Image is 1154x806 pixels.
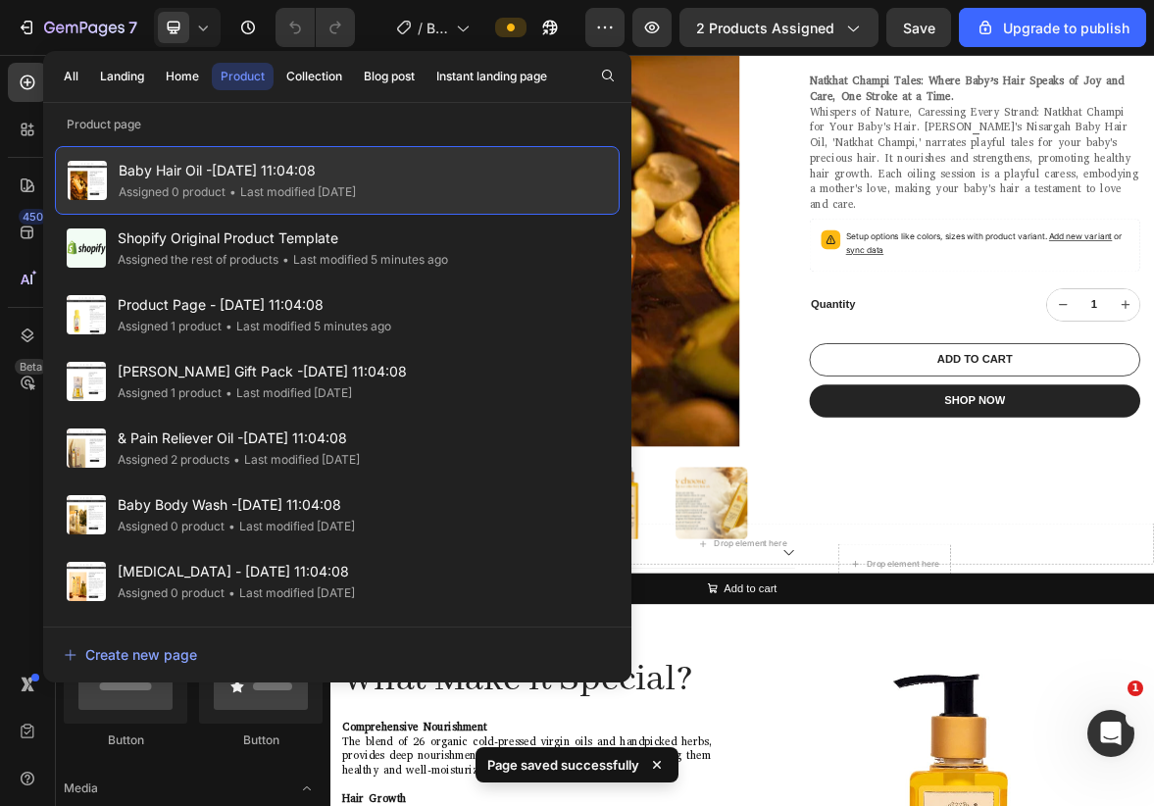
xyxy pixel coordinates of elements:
[118,317,222,336] div: Assigned 1 product
[1087,710,1134,757] iframe: Intercom live chat
[278,250,448,270] div: Last modified 5 minutes ago
[222,383,352,403] div: Last modified [DATE]
[276,8,355,47] div: Undo/Redo
[64,780,98,797] span: Media
[118,517,225,536] div: Assigned 0 product
[867,425,975,445] div: ADD TO CART
[364,68,415,85] div: Blog post
[119,182,226,202] div: Assigned 0 product
[548,690,652,706] div: Drop element here
[1027,252,1117,267] span: Add new variant
[736,250,1140,289] p: Setup options like colors, sizes with product variant.
[55,63,87,90] button: All
[736,252,1131,286] span: or
[228,519,235,533] span: •
[684,344,917,369] div: Quantity
[8,8,146,47] button: 7
[959,8,1146,47] button: Upgrade to publish
[100,68,144,85] div: Landing
[418,18,423,38] span: /
[684,71,1154,223] span: Whispers of Nature, Caressing Every Strand: Natkhat Champi for Your Baby's Hair. [PERSON_NAME]'s ...
[277,63,351,90] button: Collection
[64,731,187,749] div: Button
[118,427,360,450] span: & Pain Reliever Oil -[DATE] 11:04:08
[229,184,236,199] span: •
[696,18,834,38] span: 2 products assigned
[684,26,1133,69] strong: Natkhat Champi Tales: Where Baby’s Hair Speaks of Joy and Care, One Stroke at a Time.
[427,63,556,90] button: Instant landing page
[15,359,47,375] div: Beta
[64,644,197,665] div: Create new page
[976,18,1129,38] div: Upgrade to publish
[64,68,78,85] div: All
[118,227,448,250] span: Shopify Original Product Template
[487,755,639,775] p: Page saved successfully
[226,385,232,400] span: •
[19,209,47,225] div: 450
[118,360,407,383] span: [PERSON_NAME] Gift Pack -[DATE] 11:04:08
[118,450,229,470] div: Assigned 2 products
[43,115,631,134] p: Product page
[233,452,240,467] span: •
[426,18,448,38] span: Baby Hair Oil -[DATE] 11:04:08
[212,63,274,90] button: Product
[63,635,612,675] button: Create new page
[291,773,323,804] span: Toggle open
[226,182,356,202] div: Last modified [DATE]
[1069,334,1113,379] input: quantity
[225,583,355,603] div: Last modified [DATE]
[199,731,323,749] div: Button
[903,20,935,36] span: Save
[118,583,225,603] div: Assigned 0 product
[225,517,355,536] div: Last modified [DATE]
[736,272,790,286] span: sync data
[128,16,137,39] p: 7
[118,250,278,270] div: Assigned the rest of products
[226,319,232,333] span: •
[886,8,951,47] button: Save
[878,483,965,504] div: SHOP NOW
[562,748,637,777] div: Add to cart
[282,252,289,267] span: •
[1128,680,1143,696] span: 1
[436,68,547,85] div: Instant landing page
[118,293,391,317] span: Product Page - [DATE] 11:04:08
[118,493,355,517] span: Baby Body Wash -[DATE] 11:04:08
[1024,334,1069,379] button: decrement
[157,63,208,90] button: Home
[222,317,391,336] div: Last modified 5 minutes ago
[166,68,199,85] div: Home
[228,585,235,600] span: •
[286,68,342,85] div: Collection
[355,63,424,90] button: Blog post
[229,450,360,470] div: Last modified [DATE]
[221,68,265,85] div: Product
[679,8,878,47] button: 2 products assigned
[91,63,153,90] button: Landing
[118,560,355,583] span: [MEDICAL_DATA] - [DATE] 11:04:08
[119,159,356,182] span: Baby Hair Oil -[DATE] 11:04:08
[118,383,222,403] div: Assigned 1 product
[330,55,1154,806] iframe: Design area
